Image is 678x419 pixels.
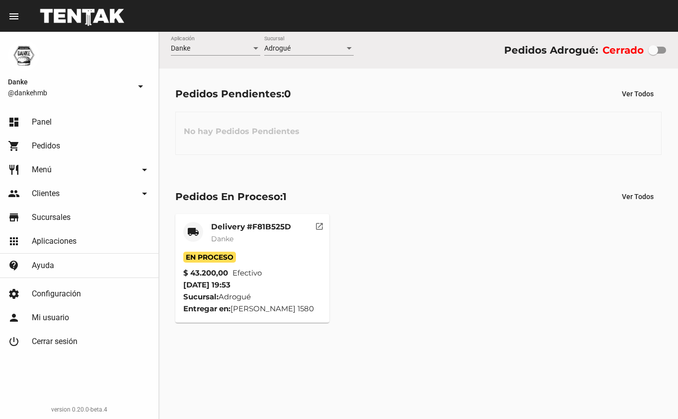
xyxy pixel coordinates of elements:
[183,252,236,263] span: En Proceso
[135,80,147,92] mat-icon: arrow_drop_down
[187,226,199,238] mat-icon: local_shipping
[32,289,81,299] span: Configuración
[284,88,291,100] span: 0
[8,288,20,300] mat-icon: settings
[8,260,20,272] mat-icon: contact_support
[283,191,287,203] span: 1
[176,117,307,146] h3: No hay Pedidos Pendientes
[8,211,20,223] mat-icon: store
[32,117,52,127] span: Panel
[8,188,20,200] mat-icon: people
[504,42,598,58] div: Pedidos Adrogué:
[32,313,69,323] span: Mi usuario
[32,189,60,199] span: Clientes
[622,193,654,201] span: Ver Todos
[8,336,20,348] mat-icon: power_settings_new
[8,235,20,247] mat-icon: apps
[183,304,230,313] strong: Entregar en:
[614,188,662,206] button: Ver Todos
[8,312,20,324] mat-icon: person
[175,189,287,205] div: Pedidos En Proceso:
[232,267,262,279] span: Efectivo
[8,40,40,71] img: 1d4517d0-56da-456b-81f5-6111ccf01445.png
[603,42,644,58] label: Cerrado
[8,88,131,98] span: @dankehmb
[32,236,76,246] span: Aplicaciones
[32,212,71,222] span: Sucursales
[614,85,662,103] button: Ver Todos
[315,220,324,229] mat-icon: open_in_new
[8,140,20,152] mat-icon: shopping_cart
[139,164,151,176] mat-icon: arrow_drop_down
[622,90,654,98] span: Ver Todos
[8,164,20,176] mat-icon: restaurant
[183,280,230,289] span: [DATE] 19:53
[183,303,322,315] div: [PERSON_NAME] 1580
[139,188,151,200] mat-icon: arrow_drop_down
[32,337,77,347] span: Cerrar sesión
[32,165,52,175] span: Menú
[183,292,219,301] strong: Sucursal:
[32,141,60,151] span: Pedidos
[32,261,54,271] span: Ayuda
[171,44,190,52] span: Danke
[183,267,228,279] strong: $ 43.200,00
[8,10,20,22] mat-icon: menu
[8,116,20,128] mat-icon: dashboard
[264,44,291,52] span: Adrogué
[8,76,131,88] span: Danke
[211,234,233,243] span: Danke
[183,291,322,303] div: Adrogué
[8,405,151,415] div: version 0.20.0-beta.4
[211,222,291,232] mat-card-title: Delivery #F81B525D
[636,379,668,409] iframe: chat widget
[175,86,291,102] div: Pedidos Pendientes:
